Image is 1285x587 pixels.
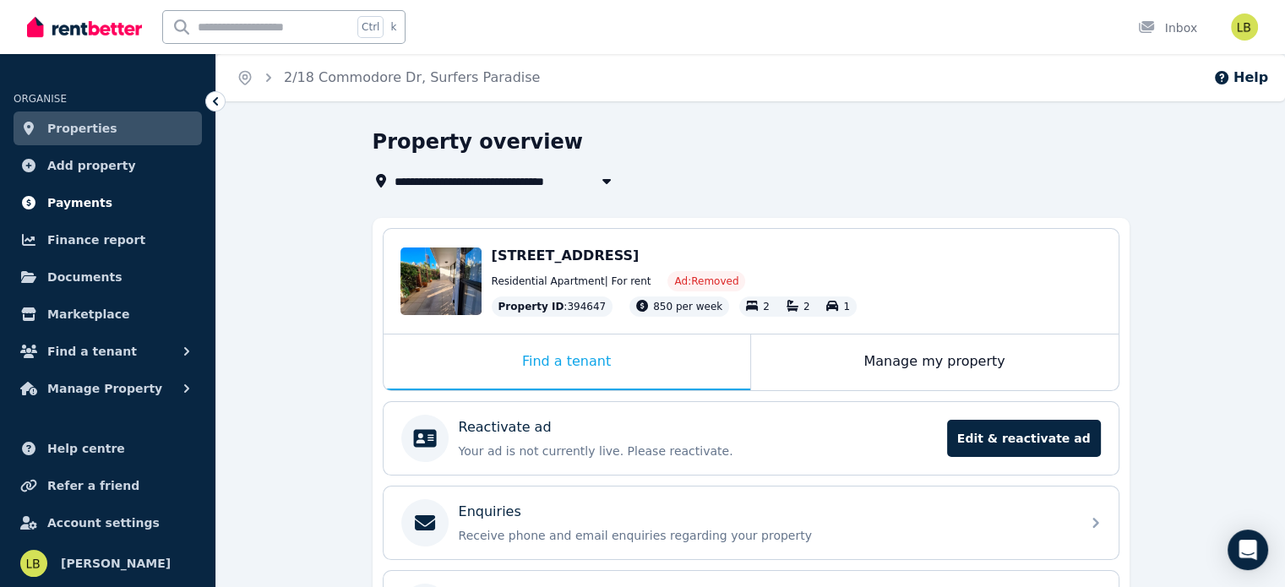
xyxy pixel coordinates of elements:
[14,334,202,368] button: Find a tenant
[27,14,142,40] img: RentBetter
[459,527,1070,544] p: Receive phone and email enquiries regarding your property
[14,432,202,465] a: Help centre
[14,149,202,182] a: Add property
[14,186,202,220] a: Payments
[384,486,1119,559] a: EnquiriesReceive phone and email enquiries regarding your property
[1138,19,1197,36] div: Inbox
[459,502,521,522] p: Enquiries
[14,223,202,257] a: Finance report
[61,553,171,573] span: [PERSON_NAME]
[459,417,552,438] p: Reactivate ad
[47,438,125,459] span: Help centre
[47,193,112,213] span: Payments
[14,93,67,105] span: ORGANISE
[14,506,202,540] a: Account settings
[384,334,750,390] div: Find a tenant
[284,69,540,85] a: 2/18 Commodore Dr, Surfers Paradise
[357,16,384,38] span: Ctrl
[47,341,137,361] span: Find a tenant
[47,155,136,176] span: Add property
[492,296,613,317] div: : 394647
[498,300,564,313] span: Property ID
[14,469,202,503] a: Refer a friend
[763,301,770,313] span: 2
[390,20,396,34] span: k
[459,443,937,459] p: Your ad is not currently live. Please reactivate.
[14,260,202,294] a: Documents
[14,111,202,145] a: Properties
[492,274,651,288] span: Residential Apartment | For rent
[803,301,810,313] span: 2
[947,420,1101,457] span: Edit & reactivate ad
[47,267,123,287] span: Documents
[1228,530,1268,570] div: Open Intercom Messenger
[47,513,160,533] span: Account settings
[674,274,738,288] span: Ad: Removed
[653,301,722,313] span: 850 per week
[384,402,1119,475] a: Reactivate adYour ad is not currently live. Please reactivate.Edit & reactivate ad
[47,476,139,496] span: Refer a friend
[47,230,145,250] span: Finance report
[373,128,583,155] h1: Property overview
[14,372,202,405] button: Manage Property
[47,304,129,324] span: Marketplace
[47,118,117,139] span: Properties
[843,301,850,313] span: 1
[1231,14,1258,41] img: Lisa Brownlie
[751,334,1119,390] div: Manage my property
[47,378,162,399] span: Manage Property
[14,297,202,331] a: Marketplace
[20,550,47,577] img: Lisa Brownlie
[216,54,560,101] nav: Breadcrumb
[492,247,640,264] span: [STREET_ADDRESS]
[1213,68,1268,88] button: Help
